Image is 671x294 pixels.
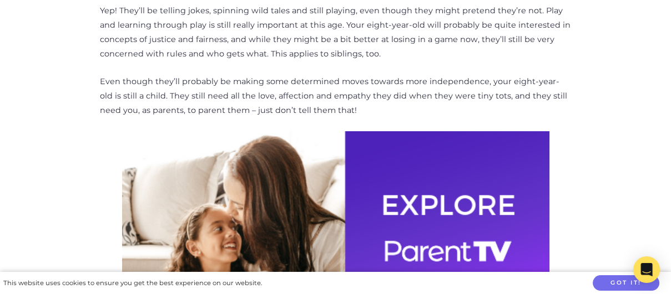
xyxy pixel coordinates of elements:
p: Even though they’ll probably be making some determined moves towards more independence, your eigh... [100,75,572,118]
p: Yep! They’ll be telling jokes, spinning wild tales and still playing, even though they might pret... [100,4,572,61]
button: Got it! [593,275,659,291]
div: This website uses cookies to ensure you get the best experience on our website. [3,277,262,289]
div: Open Intercom Messenger [633,256,660,283]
